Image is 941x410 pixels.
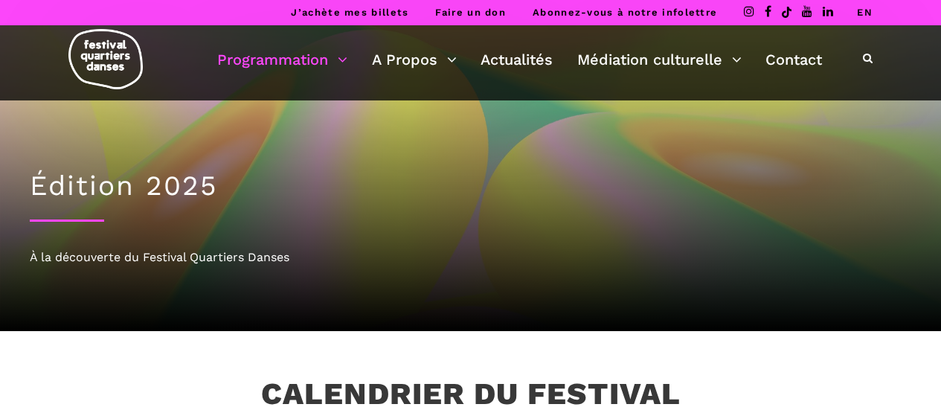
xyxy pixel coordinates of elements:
a: A Propos [372,47,457,72]
a: J’achète mes billets [291,7,408,18]
h1: Édition 2025 [30,170,911,202]
a: EN [857,7,873,18]
img: logo-fqd-med [68,29,143,89]
a: Actualités [481,47,553,72]
a: Contact [765,47,822,72]
a: Programmation [217,47,347,72]
div: À la découverte du Festival Quartiers Danses [30,248,911,267]
a: Faire un don [435,7,506,18]
a: Médiation culturelle [577,47,742,72]
a: Abonnez-vous à notre infolettre [533,7,717,18]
